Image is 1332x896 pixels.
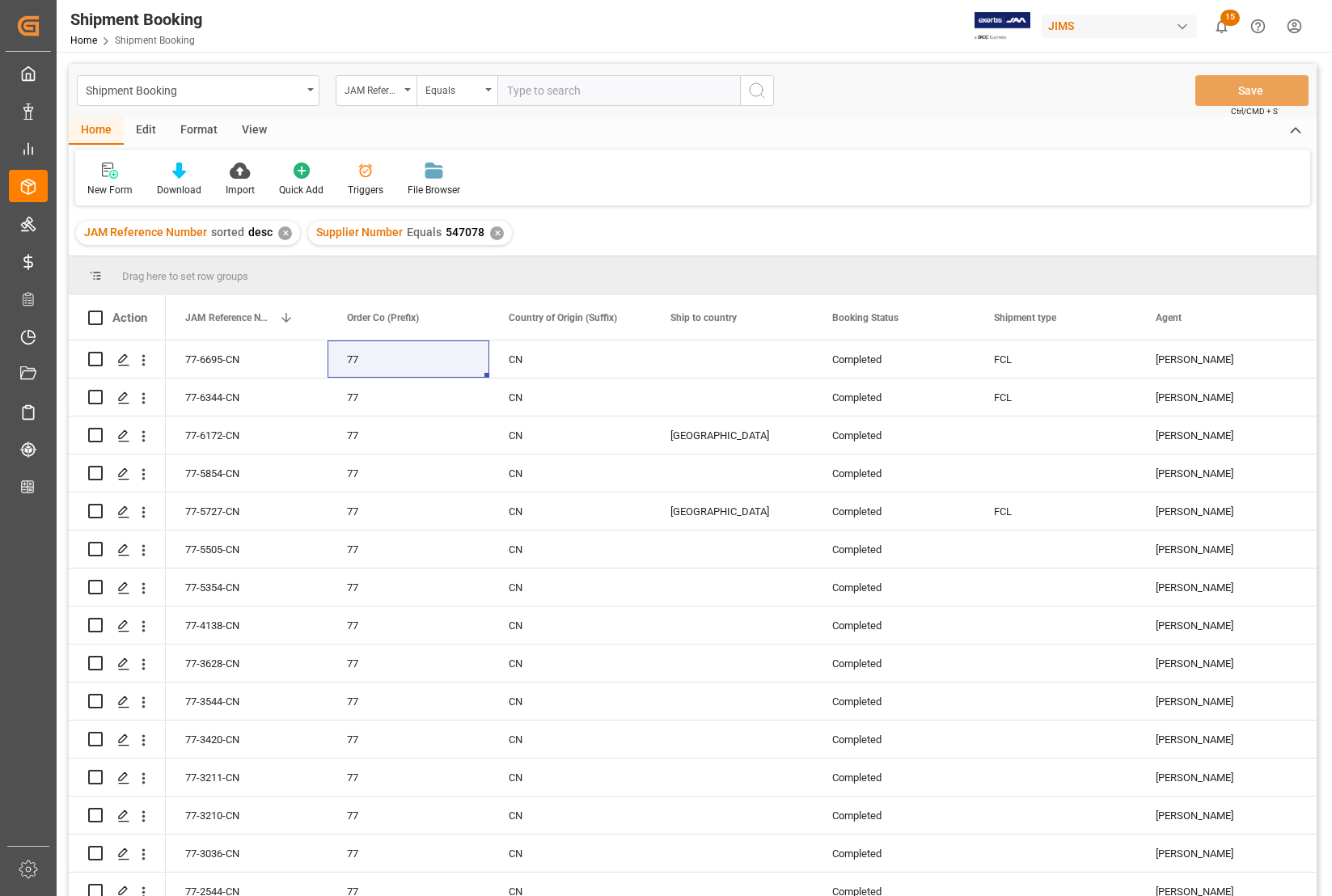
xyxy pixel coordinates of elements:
a: Home [70,35,97,46]
span: 15 [1220,10,1240,26]
div: 77 [347,759,470,797]
span: Shipment type [994,312,1056,323]
button: Save [1195,75,1309,106]
span: Drag here to set row groups [122,270,248,282]
button: search button [740,75,774,106]
button: show 15 new notifications [1203,8,1240,44]
div: [PERSON_NAME] [1156,569,1279,606]
div: Press SPACE to select this row. [69,759,166,797]
div: 77 [347,493,470,530]
div: CN [509,683,632,721]
div: Press SPACE to select this row. [69,645,166,683]
div: CN [509,797,632,835]
div: [PERSON_NAME] [1156,645,1279,683]
span: Supplier Number [316,226,403,239]
div: Action [112,311,147,325]
div: Press SPACE to select this row. [69,378,166,416]
div: Download [157,183,201,197]
span: Country of Origin (Suffix) [509,312,617,323]
div: [GEOGRAPHIC_DATA] [670,417,793,454]
div: Completed [832,531,955,568]
button: Help Center [1240,8,1276,44]
div: Quick Add [279,183,323,197]
div: 77 [347,417,470,454]
div: Format [168,117,230,145]
span: Order Co (Prefix) [347,312,419,323]
div: [PERSON_NAME] [1156,493,1279,530]
div: JAM Reference Number [345,79,400,98]
div: CN [509,493,632,530]
div: [PERSON_NAME] [1156,683,1279,721]
div: Completed [832,417,955,454]
div: 77 [347,835,470,873]
div: CN [509,455,632,492]
span: Equals [407,226,442,239]
div: [PERSON_NAME] [1156,531,1279,568]
div: 77 [347,721,470,759]
div: Completed [832,569,955,606]
div: 77-3420-CN [166,721,328,758]
div: 77 [347,645,470,683]
div: Completed [832,607,955,645]
div: Completed [832,645,955,683]
div: 77-6695-CN [166,340,328,378]
div: Completed [832,683,955,721]
div: FCL [994,493,1117,530]
span: JAM Reference Number [84,226,207,239]
div: Import [226,183,255,197]
div: [PERSON_NAME] [1156,797,1279,835]
div: 77 [347,797,470,835]
div: Shipment Booking [70,7,202,32]
div: [PERSON_NAME] [1156,721,1279,759]
div: [PERSON_NAME] [1156,759,1279,797]
div: Press SPACE to select this row. [69,835,166,873]
span: JAM Reference Number [185,312,273,323]
button: open menu [77,75,319,106]
div: CN [509,569,632,606]
button: open menu [417,75,497,106]
div: 77-5727-CN [166,492,328,530]
div: CN [509,645,632,683]
span: desc [248,226,273,239]
div: Home [69,117,124,145]
div: Press SPACE to select this row. [69,683,166,721]
div: Shipment Booking [86,79,302,99]
span: sorted [211,226,244,239]
div: FCL [994,379,1117,416]
div: View [230,117,279,145]
div: Completed [832,797,955,835]
div: 77-6172-CN [166,416,328,454]
div: CN [509,341,632,378]
div: Press SPACE to select this row. [69,454,166,492]
div: Triggers [348,183,383,197]
div: Completed [832,721,955,759]
img: Exertis%20JAM%20-%20Email%20Logo.jpg_1722504956.jpg [975,12,1030,40]
div: 77-5854-CN [166,454,328,492]
span: Booking Status [832,312,899,323]
div: [GEOGRAPHIC_DATA] [670,493,793,530]
div: Completed [832,379,955,416]
div: Completed [832,759,955,797]
div: Press SPACE to select this row. [69,797,166,835]
div: Press SPACE to select this row. [69,606,166,645]
div: 77-3210-CN [166,797,328,834]
div: 77 [347,569,470,606]
span: Ctrl/CMD + S [1231,105,1278,117]
div: Press SPACE to select this row. [69,721,166,759]
span: Ship to country [670,312,737,323]
div: 77-5505-CN [166,530,328,568]
div: Equals [425,79,480,98]
div: [PERSON_NAME] [1156,341,1279,378]
div: Completed [832,835,955,873]
div: [PERSON_NAME] [1156,417,1279,454]
div: 77-4138-CN [166,606,328,644]
div: CN [509,531,632,568]
div: FCL [994,341,1117,378]
div: Press SPACE to select this row. [69,416,166,454]
div: 77-6344-CN [166,378,328,416]
button: JIMS [1042,11,1203,41]
button: open menu [336,75,417,106]
div: CN [509,835,632,873]
span: 547078 [446,226,484,239]
div: [PERSON_NAME] [1156,455,1279,492]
